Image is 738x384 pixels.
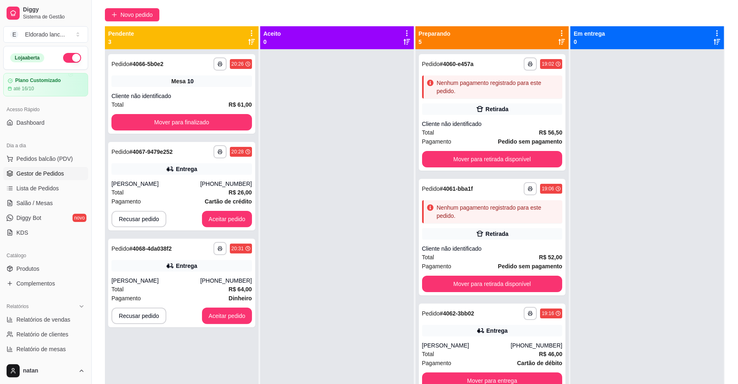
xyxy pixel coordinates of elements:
span: Pagamento [422,137,452,146]
p: Preparando [419,30,451,38]
a: Relatório de mesas [3,343,88,356]
div: Cliente não identificado [111,92,252,100]
span: Pedido [111,149,129,155]
div: 10 [187,77,194,85]
a: KDS [3,226,88,239]
div: 19:16 [542,310,554,317]
a: Plano Customizadoaté 16/10 [3,73,88,96]
button: Mover para finalizado [111,114,252,130]
strong: # 4061-bba1f [440,185,473,192]
span: Dashboard [16,119,45,127]
span: KDS [16,229,28,237]
span: Diggy [23,6,85,14]
span: Mesa [171,77,186,85]
span: Lista de Pedidos [16,184,59,192]
a: Dashboard [3,116,88,129]
span: Relatórios de vendas [16,315,70,324]
button: Recusar pedido [111,308,166,324]
div: [PERSON_NAME] [422,341,511,350]
div: Acesso Rápido [3,103,88,116]
strong: Cartão de débito [517,360,562,366]
div: Nenhum pagamento registrado para este pedido. [437,203,559,220]
span: Pedido [422,310,440,317]
button: Aceitar pedido [202,211,252,227]
p: 0 [574,38,605,46]
span: Total [422,128,434,137]
a: Produtos [3,262,88,275]
span: Pedido [111,245,129,252]
div: 19:02 [542,61,554,67]
div: Retirada [486,230,509,238]
a: Relatórios de vendas [3,313,88,326]
span: Pedido [422,61,440,67]
span: Sistema de Gestão [23,14,85,20]
a: Complementos [3,277,88,290]
div: Entrega [486,327,508,335]
strong: # 4068-4da038f2 [129,245,172,252]
span: Relatório de mesas [16,345,66,353]
div: 20:26 [232,61,244,67]
article: até 16/10 [14,85,34,92]
p: Aceito [263,30,281,38]
span: Produtos [16,265,39,273]
div: 19:06 [542,185,554,192]
p: 3 [108,38,134,46]
span: Total [422,253,434,262]
div: Cliente não identificado [422,245,563,253]
div: [PHONE_NUMBER] [511,341,562,350]
span: E [10,30,18,39]
span: plus [111,12,117,18]
strong: # 4066-5b0e2 [129,61,163,67]
p: Em entrega [574,30,605,38]
span: Total [422,350,434,359]
span: Pedido [422,185,440,192]
div: 20:28 [232,149,244,155]
span: Pagamento [422,262,452,271]
button: Mover para retirada disponível [422,276,563,292]
strong: R$ 64,00 [229,286,252,293]
div: Entrega [176,262,197,270]
div: Cliente não identificado [422,120,563,128]
strong: # 4062-3bb02 [440,310,474,317]
button: Alterar Status [63,53,81,63]
strong: R$ 61,00 [229,101,252,108]
div: 20:31 [232,245,244,252]
strong: Pedido sem pagamento [498,138,562,145]
span: Relatórios [7,303,29,310]
article: Plano Customizado [15,78,61,84]
div: Dia a dia [3,139,88,152]
button: Select a team [3,26,88,43]
span: Novo pedido [120,10,153,19]
span: Gestor de Pedidos [16,169,64,178]
button: Aceitar pedido [202,308,252,324]
a: Diggy Botnovo [3,211,88,224]
span: Pagamento [111,197,141,206]
p: 0 [263,38,281,46]
span: natan [23,367,75,375]
strong: Pedido sem pagamento [498,263,562,270]
button: Pedidos balcão (PDV) [3,152,88,165]
a: DiggySistema de Gestão [3,3,88,23]
div: Nenhum pagamento registrado para este pedido. [437,79,559,95]
span: Complementos [16,279,55,288]
div: Catálogo [3,249,88,262]
span: Total [111,188,124,197]
div: [PERSON_NAME] [111,277,200,285]
strong: R$ 26,00 [229,189,252,196]
strong: R$ 52,00 [539,254,562,261]
span: Total [111,100,124,109]
strong: R$ 56,50 [539,129,562,136]
span: Relatório de clientes [16,330,68,338]
strong: # 4060-e457a [440,61,474,67]
div: Eldorado lanc ... [25,30,65,39]
p: 5 [419,38,451,46]
div: Entrega [176,165,197,173]
a: Gestor de Pedidos [3,167,88,180]
strong: Dinheiro [229,295,252,302]
strong: R$ 46,00 [539,351,562,357]
span: Pedidos balcão (PDV) [16,155,73,163]
span: Pagamento [111,294,141,303]
a: Lista de Pedidos [3,182,88,195]
span: Total [111,285,124,294]
div: Retirada [486,105,509,113]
